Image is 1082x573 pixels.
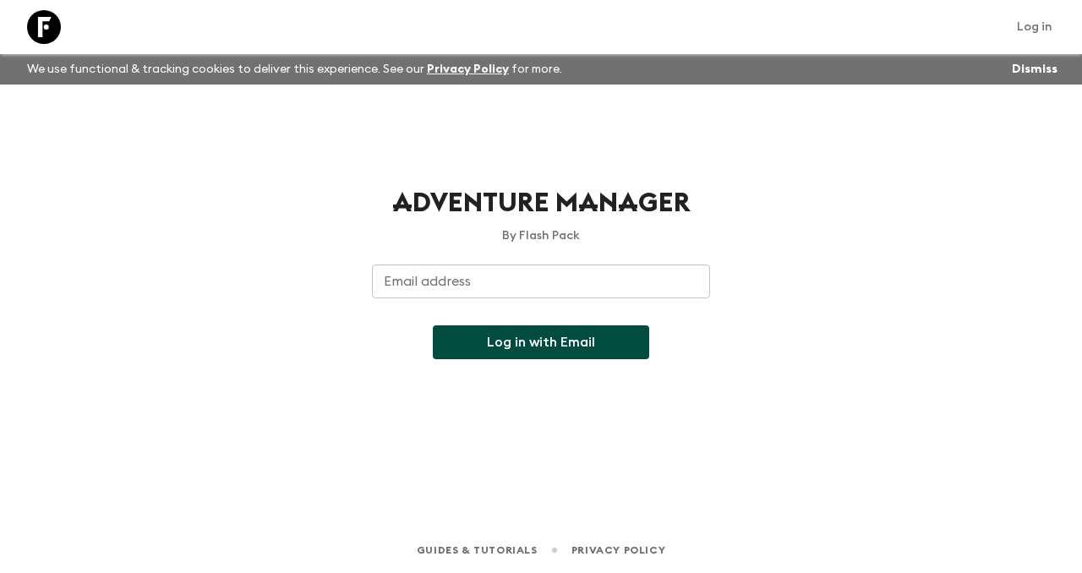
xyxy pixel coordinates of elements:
a: Privacy Policy [427,63,509,75]
h1: Adventure Manager [372,186,710,221]
p: By Flash Pack [372,227,710,244]
a: Privacy Policy [571,541,665,559]
p: We use functional & tracking cookies to deliver this experience. See our for more. [20,54,569,85]
a: Log in [1008,15,1062,39]
a: Guides & Tutorials [417,541,538,559]
button: Log in with Email [433,325,649,359]
button: Dismiss [1008,57,1062,81]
